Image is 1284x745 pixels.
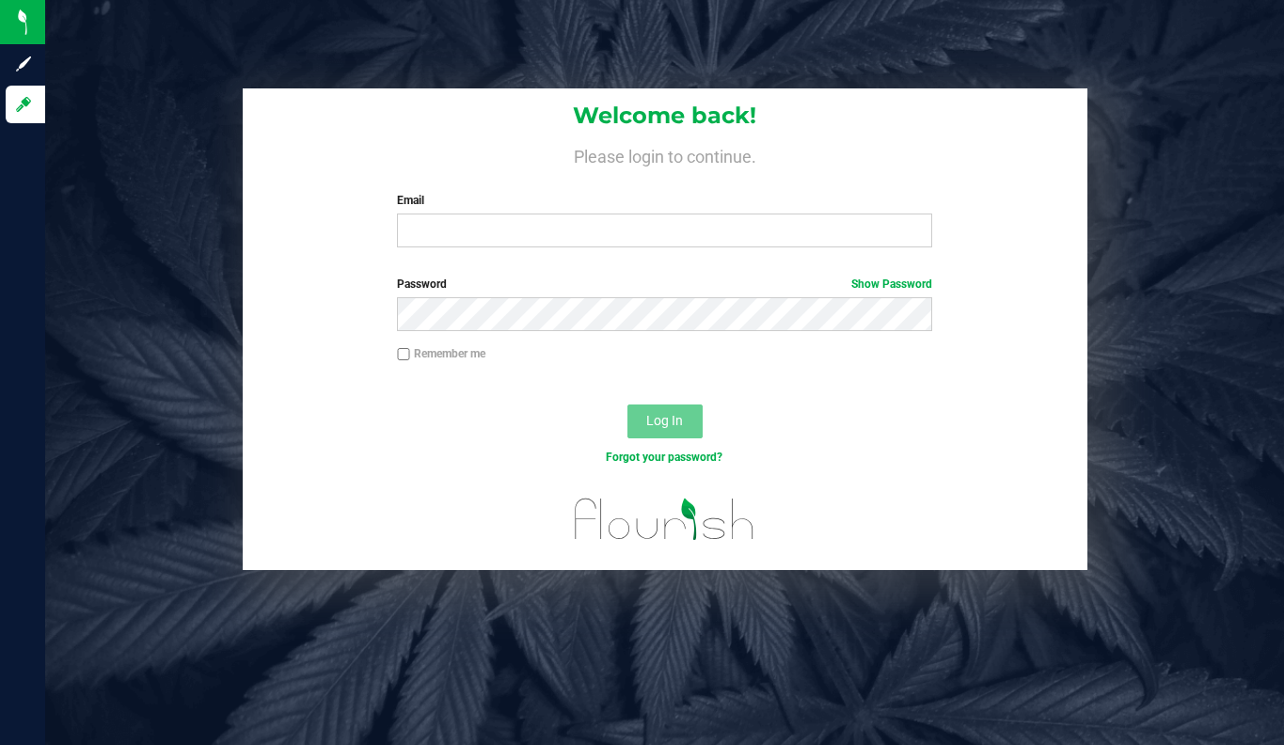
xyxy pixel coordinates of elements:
[627,404,703,438] button: Log In
[14,95,33,114] inline-svg: Log in
[646,413,683,428] span: Log In
[397,345,485,362] label: Remember me
[559,485,770,553] img: flourish_logo.svg
[14,55,33,73] inline-svg: Sign up
[606,451,722,464] a: Forgot your password?
[397,348,410,361] input: Remember me
[397,277,447,291] span: Password
[243,103,1087,128] h1: Welcome back!
[397,192,932,209] label: Email
[243,143,1087,166] h4: Please login to continue.
[851,277,932,291] a: Show Password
